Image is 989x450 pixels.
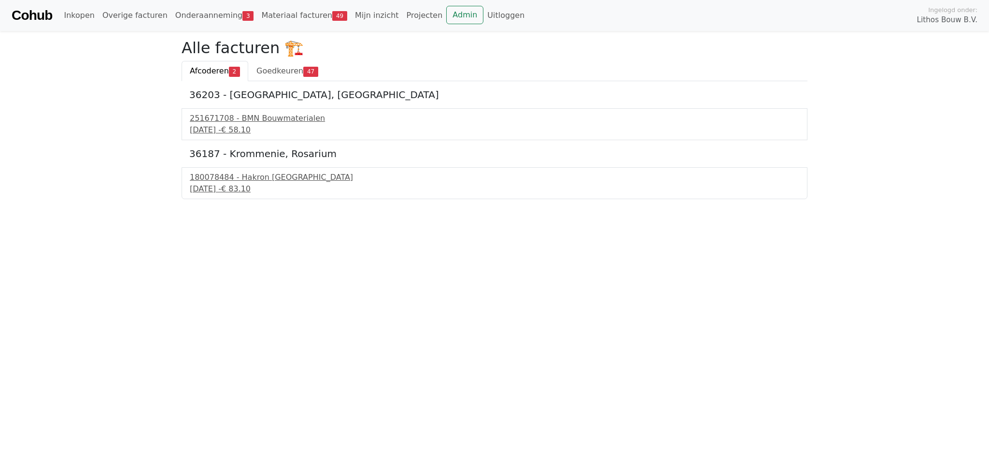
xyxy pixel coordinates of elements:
span: 3 [242,11,254,21]
a: Overige facturen [99,6,171,25]
h2: Alle facturen 🏗️ [182,39,807,57]
span: 2 [229,67,240,76]
a: Goedkeuren47 [248,61,326,81]
h5: 36187 - Krommenie, Rosarium [189,148,800,160]
div: 251671708 - BMN Bouwmaterialen [190,113,799,124]
a: 180078484 - Hakron [GEOGRAPHIC_DATA][DATE] -€ 83.10 [190,172,799,195]
span: Lithos Bouw B.V. [917,15,977,26]
a: Projecten [403,6,447,25]
div: [DATE] - [190,183,799,195]
a: Mijn inzicht [351,6,403,25]
a: Inkopen [60,6,98,25]
a: Uitloggen [483,6,528,25]
div: 180078484 - Hakron [GEOGRAPHIC_DATA] [190,172,799,183]
span: 49 [332,11,347,21]
span: Goedkeuren [256,66,303,75]
a: Afcoderen2 [182,61,248,81]
a: Cohub [12,4,52,27]
span: € 83.10 [221,184,251,193]
a: Admin [446,6,483,24]
a: 251671708 - BMN Bouwmaterialen[DATE] -€ 58.10 [190,113,799,136]
div: [DATE] - [190,124,799,136]
span: Afcoderen [190,66,229,75]
span: 47 [303,67,318,76]
span: € 58.10 [221,125,251,134]
a: Materiaal facturen49 [257,6,351,25]
a: Onderaanneming3 [171,6,258,25]
h5: 36203 - [GEOGRAPHIC_DATA], [GEOGRAPHIC_DATA] [189,89,800,101]
span: Ingelogd onder: [928,5,977,15]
